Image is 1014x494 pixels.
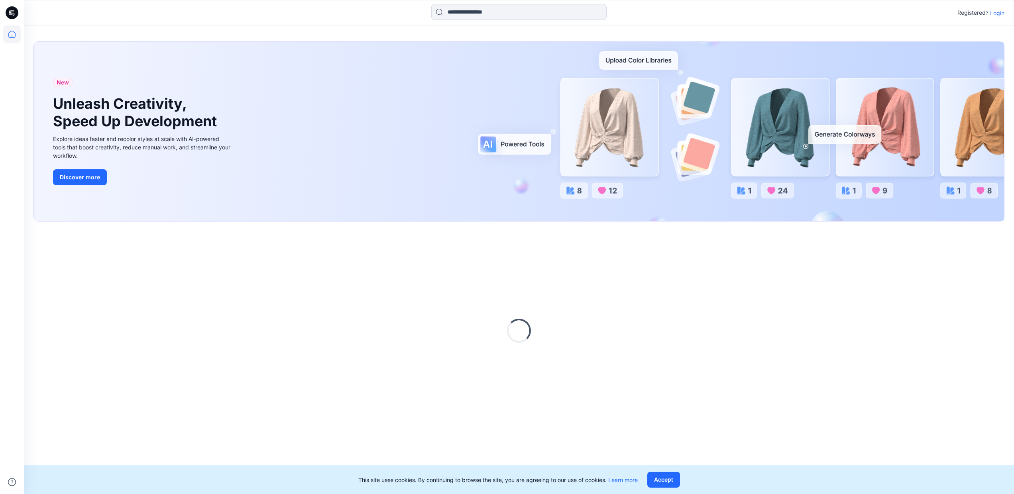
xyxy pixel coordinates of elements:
[53,95,220,129] h1: Unleash Creativity, Speed Up Development
[53,169,232,185] a: Discover more
[957,8,988,18] p: Registered?
[57,78,69,87] span: New
[990,9,1004,17] p: Login
[53,169,107,185] button: Discover more
[358,476,638,484] p: This site uses cookies. By continuing to browse the site, you are agreeing to our use of cookies.
[647,472,680,488] button: Accept
[53,135,232,160] div: Explore ideas faster and recolor styles at scale with AI-powered tools that boost creativity, red...
[608,476,638,483] a: Learn more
